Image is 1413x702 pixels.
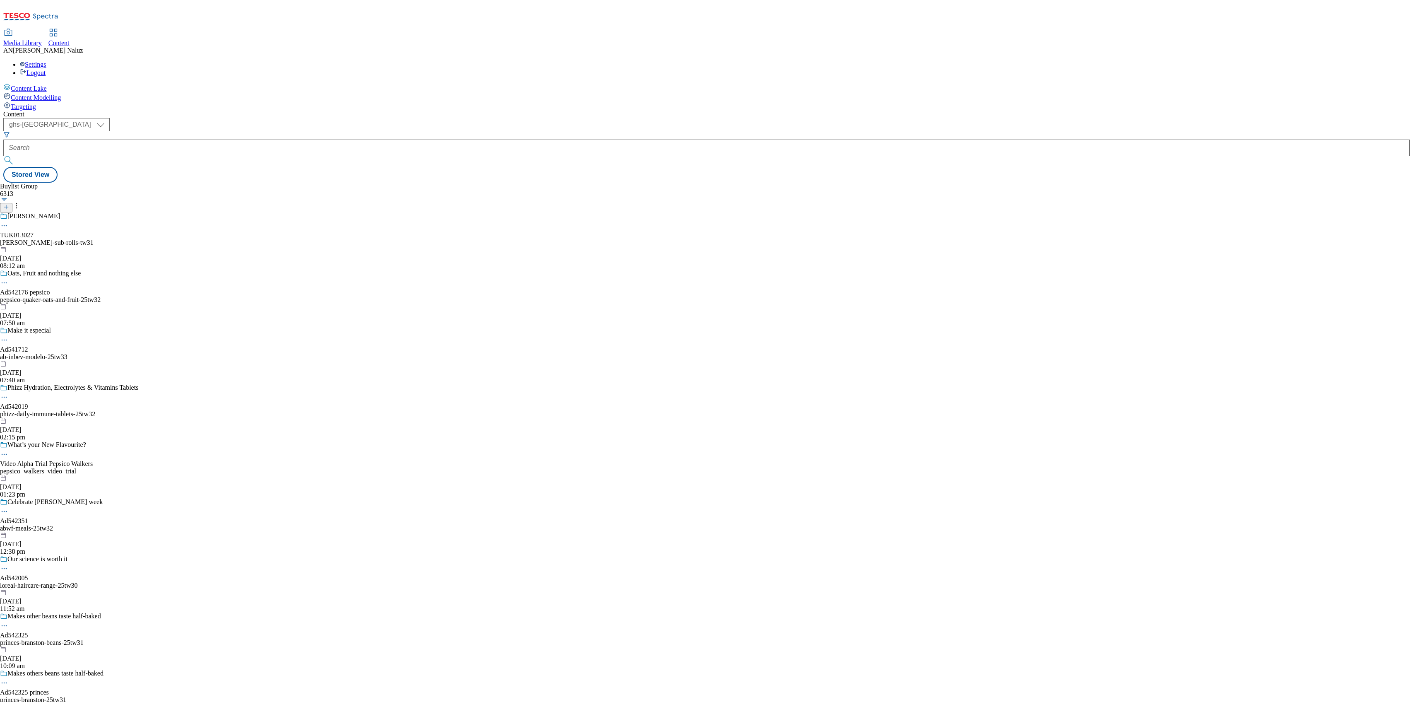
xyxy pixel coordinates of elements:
[7,670,104,677] div: Makes others beans taste half-baked
[11,94,61,101] span: Content Modelling
[20,69,46,76] a: Logout
[3,47,13,54] span: AN
[7,384,138,391] div: Phizz Hydration, Electrolytes & Vitamins Tablets
[11,103,36,110] span: Targeting
[11,85,47,92] span: Content Lake
[7,441,86,449] div: What’s your New Flavourite?
[3,29,42,47] a: Media Library
[3,111,1410,118] div: Content
[7,613,101,620] div: Makes other beans taste half-baked
[48,29,70,47] a: Content
[20,61,46,68] a: Settings
[3,167,58,183] button: Stored View
[7,555,67,563] div: Our science is worth it
[7,327,51,334] div: Make it especial
[3,39,42,46] span: Media Library
[7,212,60,220] div: [PERSON_NAME]
[48,39,70,46] span: Content
[3,83,1410,92] a: Content Lake
[7,270,81,277] div: Oats, Fruit and nothing else
[7,498,103,506] div: Celebrate [PERSON_NAME] week
[3,101,1410,111] a: Targeting
[3,131,10,138] svg: Search Filters
[3,92,1410,101] a: Content Modelling
[3,140,1410,156] input: Search
[13,47,83,54] span: [PERSON_NAME] Naluz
